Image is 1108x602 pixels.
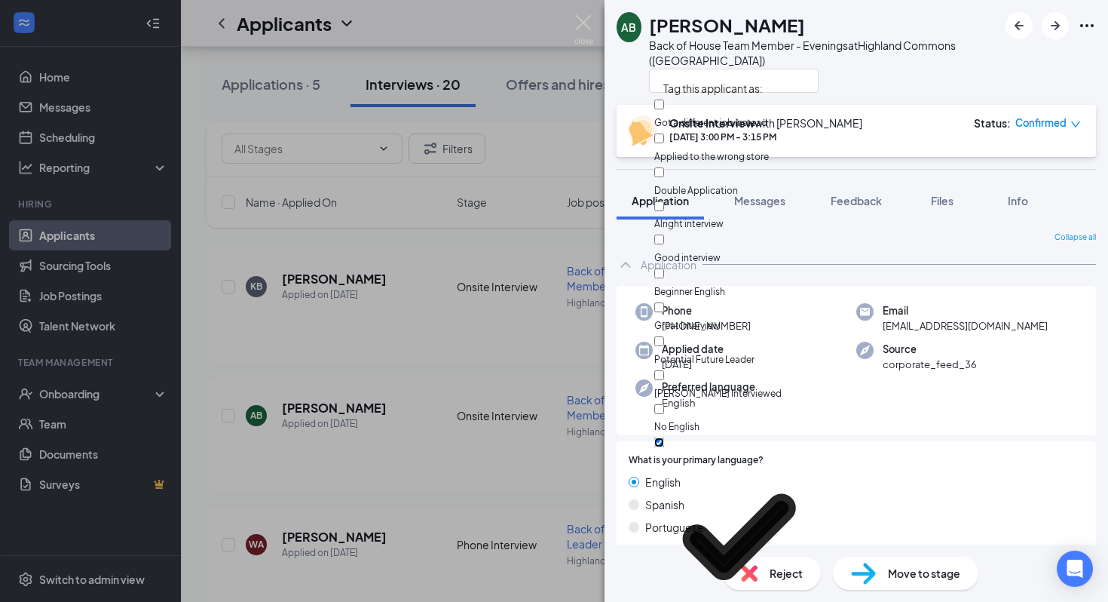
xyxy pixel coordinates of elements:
span: Files [931,194,953,207]
svg: ArrowLeftNew [1010,17,1028,35]
input: Great Interview [654,303,664,312]
div: Status : [974,115,1011,131]
span: Move to stage [888,565,960,582]
span: Beginner English [654,286,725,297]
span: English [645,474,681,490]
input: Got a different job instead [654,100,664,109]
span: Collapse all [1054,232,1096,244]
span: down [1070,119,1081,130]
span: [EMAIL_ADDRESS][DOMAIN_NAME] [883,318,1048,333]
span: corporate_feed_36 [883,357,977,372]
span: Spanish [645,496,684,513]
input: Alright interview [654,201,664,211]
button: ArrowLeftNew [1005,12,1033,39]
input: [PERSON_NAME] Interviewed [654,438,664,447]
span: Double Application [654,185,738,196]
input: Double Application [654,167,664,177]
span: Great Interview [654,320,720,331]
svg: Ellipses [1078,17,1096,35]
span: Source [883,342,977,357]
span: Info [1008,194,1028,207]
div: Application [641,257,696,272]
span: No English [654,421,699,432]
svg: ArrowRight [1046,17,1064,35]
div: AB [621,20,636,35]
span: Alright interview [654,218,724,229]
span: Tag this applicant as: [654,72,772,98]
span: Got a different job instead [654,117,767,128]
span: Email [883,303,1048,318]
span: Application [632,194,689,207]
input: [PERSON_NAME] Interviewed [654,370,664,380]
span: Confirmed [1015,115,1067,131]
span: French [645,542,680,558]
div: Back of House Team Member - Evenings at Highland Commons ([GEOGRAPHIC_DATA]) [649,38,998,68]
input: Applied to the wrong store [654,134,664,143]
span: What is your primary language? [629,453,764,468]
input: No English [654,404,664,414]
span: Potential Future Leader [654,354,754,365]
span: Eliana Interviewed [654,388,782,399]
h1: [PERSON_NAME] [649,12,805,38]
span: Good interview [654,252,721,263]
input: Potential Future Leader [654,336,664,346]
svg: ChevronUp [617,256,635,274]
input: Beginner English [654,269,664,278]
input: Good interview [654,235,664,244]
span: Portuguese [645,519,704,536]
span: Applied to the wrong store [654,151,769,162]
span: Feedback [831,194,882,207]
div: Open Intercom Messenger [1057,551,1093,587]
button: ArrowRight [1042,12,1069,39]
